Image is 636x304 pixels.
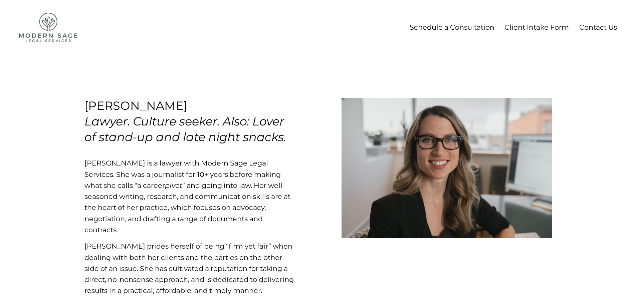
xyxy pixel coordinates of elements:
[84,241,295,296] p: [PERSON_NAME] prides herself of being “firm yet fair” when dealing with both her clients and the ...
[504,21,569,33] a: Client Intake Form
[410,21,494,33] a: Schedule a Consultation
[84,158,295,235] p: [PERSON_NAME] is a lawyer with Modern Sage Legal Services. She was a journalist for 10+ years bef...
[165,181,182,190] em: pivot
[579,21,617,33] a: Contact Us
[84,98,287,144] h3: [PERSON_NAME]
[19,13,77,42] img: Modern Sage Legal Services
[84,114,287,144] em: Lawyer. Culture seeker. Also: Lover of stand-up and late night snacks.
